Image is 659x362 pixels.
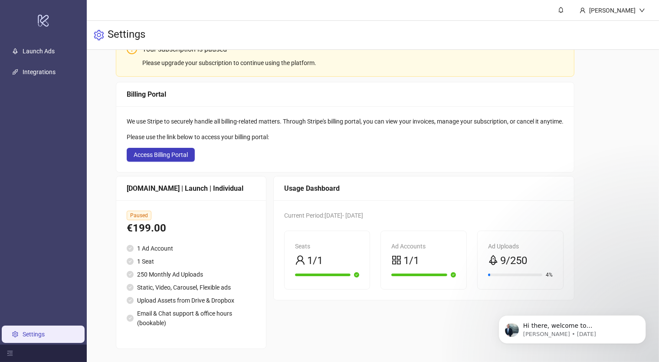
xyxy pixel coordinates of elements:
[127,183,256,194] div: [DOMAIN_NAME] | Launch | Individual
[295,241,360,251] div: Seats
[127,245,134,252] span: check-circle
[127,257,256,266] li: 1 Seat
[488,241,553,251] div: Ad Uploads
[451,272,456,277] span: check-circle
[500,253,527,269] span: 9/250
[127,270,256,279] li: 250 Monthly Ad Uploads
[134,151,188,158] span: Access Billing Portal
[127,283,256,292] li: Static, Video, Carousel, Flexible ads
[127,220,256,237] div: €199.00
[127,258,134,265] span: check-circle
[488,255,498,265] span: rocket
[354,272,359,277] span: check-circle
[127,132,564,142] div: Please use the link below to access your billing portal:
[546,272,553,277] span: 4%
[127,315,134,322] span: check-circle
[127,297,134,304] span: check-circle
[7,350,13,356] span: menu-fold
[23,68,56,75] a: Integrations
[586,6,639,15] div: [PERSON_NAME]
[127,296,256,305] li: Upload Assets from Drive & Dropbox
[23,331,45,338] a: Settings
[284,183,564,194] div: Usage Dashboard
[307,253,323,269] span: 1/1
[127,148,195,162] button: Access Billing Portal
[127,117,564,126] div: We use Stripe to securely handle all billing-related matters. Through Stripe's billing portal, yo...
[485,297,659,358] iframe: Intercom notifications message
[639,7,645,13] span: down
[108,28,145,42] h3: Settings
[580,7,586,13] span: user
[403,253,419,269] span: 1/1
[127,309,256,328] li: Email & Chat support & office hours (bookable)
[127,284,134,291] span: check-circle
[127,271,134,278] span: check-circle
[94,30,104,40] span: setting
[295,255,305,265] span: user
[142,58,564,68] div: Please upgrade your subscription to continue using the platform.
[284,212,363,219] span: Current Period: [DATE] - [DATE]
[558,7,564,13] span: bell
[391,255,402,265] span: appstore
[23,48,55,55] a: Launch Ads
[391,241,456,251] div: Ad Accounts
[127,244,256,253] li: 1 Ad Account
[127,89,564,100] div: Billing Portal
[127,211,151,220] span: Paused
